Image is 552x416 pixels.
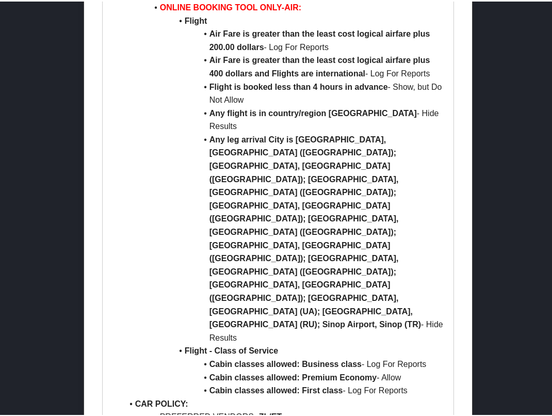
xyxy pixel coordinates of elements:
strong: Air Fare is greater than the least cost logical airfare plus 200.00 dollars [209,28,432,50]
strong: Any leg arrival City is [GEOGRAPHIC_DATA], [GEOGRAPHIC_DATA] ([GEOGRAPHIC_DATA]); [GEOGRAPHIC_DAT... [209,134,421,327]
strong: Cabin classes allowed: First class [209,385,343,393]
li: - Show, but Do Not Allow [123,79,446,105]
strong: Flight - Class of Service [185,345,278,354]
li: - Hide Results [123,105,446,132]
li: - Log For Reports [123,356,446,370]
li: - Log For Reports [123,382,446,396]
strong: CAR POLICY: [135,398,188,407]
strong: Flight [185,15,207,24]
strong: Cabin classes allowed: Business class [209,358,362,367]
li: - Allow [123,370,446,383]
strong: Any flight is in country/region [GEOGRAPHIC_DATA] [209,107,417,116]
strong: Cabin classes allowed: Premium Economy [209,372,377,380]
li: - Log For Reports [123,26,446,52]
strong: Flight is booked less than 4 hours in advance [209,81,388,90]
li: - Hide Results [123,132,446,343]
strong: Air Fare is greater than the least cost logical airfare plus 400 dollars and Flights are internat... [209,54,432,76]
li: - Log For Reports [123,52,446,78]
strong: ONLINE BOOKING TOOL ONLY-AIR: [160,2,301,10]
